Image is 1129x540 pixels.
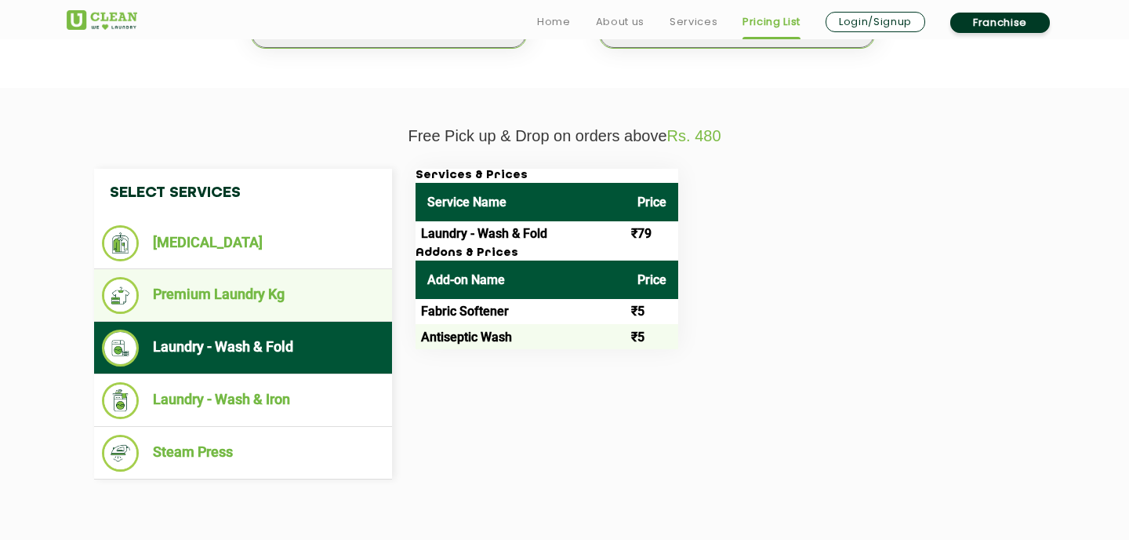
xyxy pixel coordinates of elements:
[416,169,678,183] h3: Services & Prices
[416,183,626,221] th: Service Name
[102,330,384,367] li: Laundry - Wash & Fold
[626,324,678,349] td: ₹5
[102,435,384,472] li: Steam Press
[67,10,137,30] img: UClean Laundry and Dry Cleaning
[102,382,384,419] li: Laundry - Wash & Iron
[667,127,721,144] span: Rs. 480
[596,13,644,31] a: About us
[742,13,800,31] a: Pricing List
[537,13,571,31] a: Home
[416,261,626,299] th: Add-on Name
[102,277,384,314] li: Premium Laundry Kg
[416,324,626,349] td: Antiseptic Wash
[950,13,1050,33] a: Franchise
[626,261,678,299] th: Price
[670,13,717,31] a: Services
[102,225,384,261] li: [MEDICAL_DATA]
[626,183,678,221] th: Price
[416,299,626,324] td: Fabric Softener
[102,435,139,472] img: Steam Press
[102,225,139,261] img: Dry Cleaning
[416,221,626,246] td: Laundry - Wash & Fold
[416,246,678,261] h3: Addons & Prices
[826,12,925,32] a: Login/Signup
[102,277,139,314] img: Premium Laundry Kg
[626,299,678,324] td: ₹5
[102,330,139,367] img: Laundry - Wash & Fold
[626,221,678,246] td: ₹79
[94,169,392,217] h4: Select Services
[102,382,139,419] img: Laundry - Wash & Iron
[67,127,1062,145] p: Free Pick up & Drop on orders above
